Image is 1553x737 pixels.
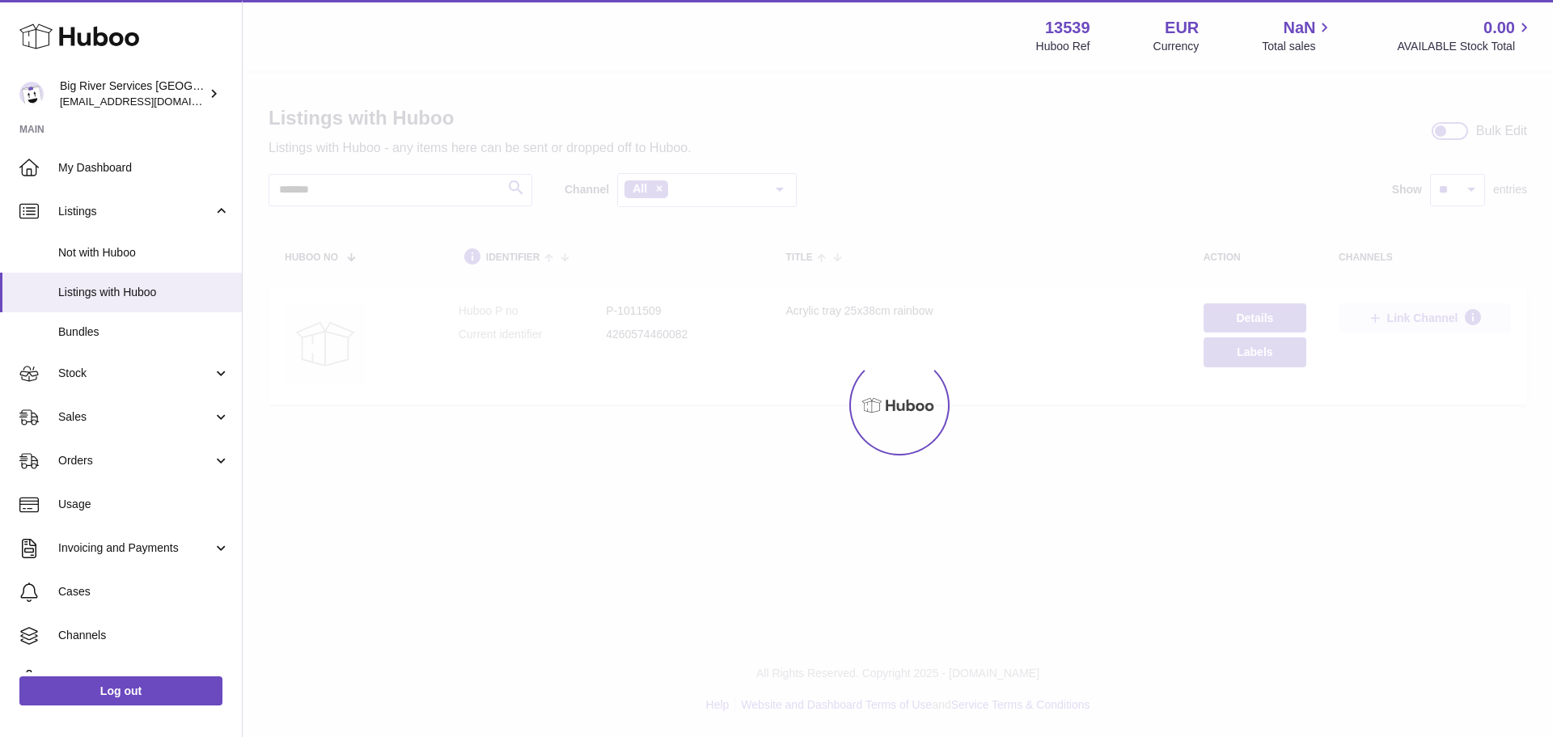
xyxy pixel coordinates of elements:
[1262,17,1334,54] a: NaN Total sales
[1283,17,1315,39] span: NaN
[58,584,230,599] span: Cases
[1036,39,1090,54] div: Huboo Ref
[58,160,230,176] span: My Dashboard
[58,409,213,425] span: Sales
[1262,39,1334,54] span: Total sales
[1483,17,1515,39] span: 0.00
[58,453,213,468] span: Orders
[58,285,230,300] span: Listings with Huboo
[1045,17,1090,39] strong: 13539
[58,671,230,687] span: Settings
[60,78,205,109] div: Big River Services [GEOGRAPHIC_DATA]
[60,95,238,108] span: [EMAIL_ADDRESS][DOMAIN_NAME]
[58,540,213,556] span: Invoicing and Payments
[58,324,230,340] span: Bundles
[58,245,230,260] span: Not with Huboo
[58,204,213,219] span: Listings
[58,366,213,381] span: Stock
[1153,39,1200,54] div: Currency
[1397,39,1534,54] span: AVAILABLE Stock Total
[1165,17,1199,39] strong: EUR
[58,497,230,512] span: Usage
[1397,17,1534,54] a: 0.00 AVAILABLE Stock Total
[19,676,222,705] a: Log out
[58,628,230,643] span: Channels
[19,82,44,106] img: internalAdmin-13539@internal.huboo.com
